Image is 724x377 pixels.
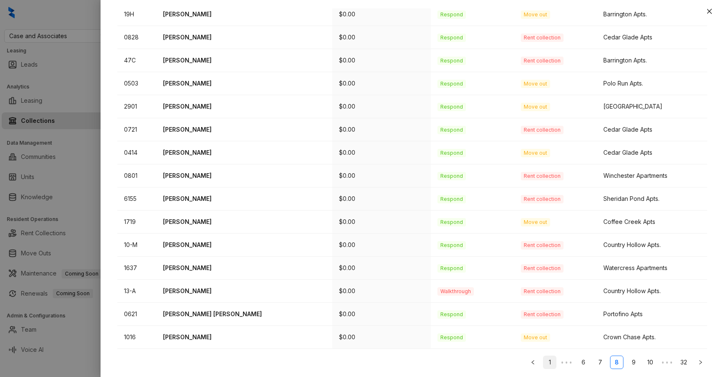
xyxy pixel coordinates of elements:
[437,287,474,296] span: Walkthrough
[530,360,535,365] span: left
[603,102,701,111] div: [GEOGRAPHIC_DATA]
[603,33,701,42] div: Cedar Glade Apts
[339,102,424,111] p: $0.00
[698,360,703,365] span: right
[437,80,466,88] span: Respond
[521,80,550,88] span: Move out
[704,6,714,16] button: Close
[603,286,701,296] div: Country Hollow Apts.
[437,241,466,250] span: Respond
[117,141,156,164] td: 0414
[117,280,156,303] td: 13-A
[603,125,701,134] div: Cedar Glade Apts
[437,264,466,273] span: Respond
[339,171,424,180] p: $0.00
[117,118,156,141] td: 0721
[339,148,424,157] p: $0.00
[117,326,156,349] td: 1016
[117,187,156,211] td: 6155
[603,79,701,88] div: Polo Run Apts.
[339,333,424,342] p: $0.00
[163,33,326,42] p: [PERSON_NAME]
[526,356,540,369] li: Previous Page
[117,211,156,234] td: 1719
[163,333,326,342] p: [PERSON_NAME]
[627,356,640,369] li: 9
[117,49,156,72] td: 47C
[339,33,424,42] p: $0.00
[339,309,424,319] p: $0.00
[437,34,466,42] span: Respond
[437,103,466,111] span: Respond
[594,356,606,369] a: 7
[694,356,707,369] button: right
[437,310,466,319] span: Respond
[339,79,424,88] p: $0.00
[521,10,550,19] span: Move out
[117,72,156,95] td: 0503
[117,257,156,280] td: 1637
[437,172,466,180] span: Respond
[437,333,466,342] span: Respond
[603,148,701,157] div: Cedar Glade Apts
[577,356,590,369] a: 6
[627,356,640,369] a: 9
[521,287,564,296] span: Rent collection
[521,218,550,226] span: Move out
[163,194,326,203] p: [PERSON_NAME]
[339,263,424,273] p: $0.00
[644,356,657,369] a: 10
[521,172,564,180] span: Rent collection
[117,303,156,326] td: 0621
[521,264,564,273] span: Rent collection
[603,217,701,226] div: Coffee Creek Apts
[163,240,326,250] p: [PERSON_NAME]
[117,95,156,118] td: 2901
[603,171,701,180] div: Winchester Apartments
[603,333,701,342] div: Crown Chase Apts.
[603,194,701,203] div: Sheridan Pond Apts.
[593,356,607,369] li: 7
[694,356,707,369] li: Next Page
[521,241,564,250] span: Rent collection
[437,57,466,65] span: Respond
[163,102,326,111] p: [PERSON_NAME]
[339,286,424,296] p: $0.00
[610,356,623,369] a: 8
[677,356,690,369] a: 32
[603,56,701,65] div: Barrington Apts.
[521,57,564,65] span: Rent collection
[521,126,564,134] span: Rent collection
[437,149,466,157] span: Respond
[521,310,564,319] span: Rent collection
[339,240,424,250] p: $0.00
[163,263,326,273] p: [PERSON_NAME]
[660,356,674,369] li: Next 5 Pages
[660,356,674,369] span: •••
[339,56,424,65] p: $0.00
[437,126,466,134] span: Respond
[610,356,623,369] li: 8
[437,195,466,203] span: Respond
[163,56,326,65] p: [PERSON_NAME]
[644,356,657,369] li: 10
[163,148,326,157] p: [PERSON_NAME]
[560,356,573,369] span: •••
[437,218,466,226] span: Respond
[163,125,326,134] p: [PERSON_NAME]
[521,34,564,42] span: Rent collection
[339,194,424,203] p: $0.00
[521,333,550,342] span: Move out
[339,125,424,134] p: $0.00
[543,356,556,369] li: 1
[163,217,326,226] p: [PERSON_NAME]
[560,356,573,369] li: Previous 5 Pages
[603,263,701,273] div: Watercress Apartments
[437,10,466,19] span: Respond
[526,356,540,369] button: left
[603,240,701,250] div: Country Hollow Apts.
[339,10,424,19] p: $0.00
[577,356,590,369] li: 6
[117,3,156,26] td: 19H
[603,309,701,319] div: Portofino Apts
